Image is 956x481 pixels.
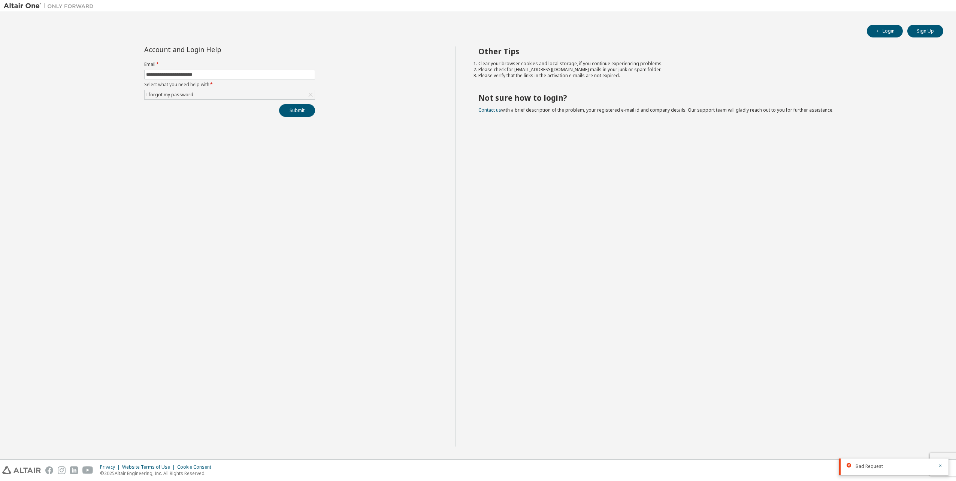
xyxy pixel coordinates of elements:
div: Website Terms of Use [122,464,177,470]
span: with a brief description of the problem, your registered e-mail id and company details. Our suppo... [478,107,834,113]
label: Email [144,61,315,67]
h2: Other Tips [478,46,930,56]
img: youtube.svg [82,466,93,474]
img: instagram.svg [58,466,66,474]
img: Altair One [4,2,97,10]
label: Select what you need help with [144,82,315,88]
img: linkedin.svg [70,466,78,474]
span: Bad Request [856,463,883,469]
div: I forgot my password [145,91,194,99]
img: altair_logo.svg [2,466,41,474]
div: Privacy [100,464,122,470]
li: Clear your browser cookies and local storage, if you continue experiencing problems. [478,61,930,67]
button: Submit [279,104,315,117]
li: Please check for [EMAIL_ADDRESS][DOMAIN_NAME] mails in your junk or spam folder. [478,67,930,73]
div: Account and Login Help [144,46,281,52]
div: Cookie Consent [177,464,216,470]
li: Please verify that the links in the activation e-mails are not expired. [478,73,930,79]
a: Contact us [478,107,501,113]
div: I forgot my password [145,90,315,99]
p: © 2025 Altair Engineering, Inc. All Rights Reserved. [100,470,216,477]
h2: Not sure how to login? [478,93,930,103]
img: facebook.svg [45,466,53,474]
button: Login [867,25,903,37]
button: Sign Up [907,25,943,37]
